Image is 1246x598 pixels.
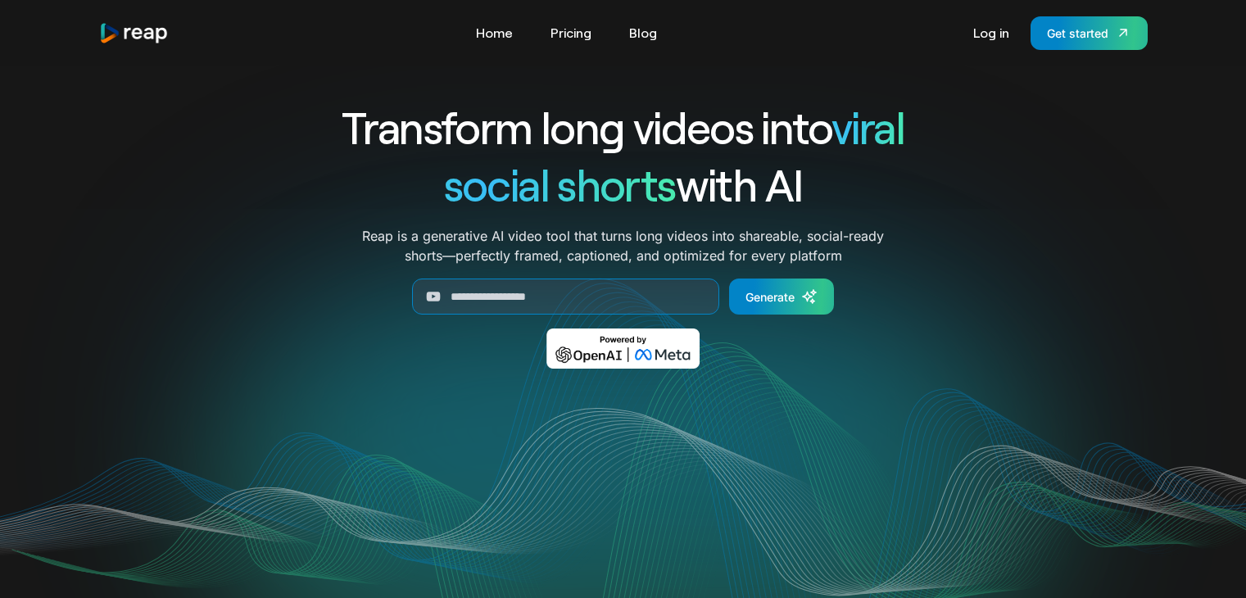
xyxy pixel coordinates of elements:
a: Blog [621,20,665,46]
form: Generate Form [283,279,964,315]
a: Home [468,20,521,46]
a: Pricing [542,20,600,46]
img: reap logo [99,22,170,44]
h1: Transform long videos into [283,98,964,156]
img: Powered by OpenAI & Meta [546,328,700,369]
a: home [99,22,170,44]
a: Log in [965,20,1017,46]
a: Generate [729,279,834,315]
div: Get started [1047,25,1108,42]
p: Reap is a generative AI video tool that turns long videos into shareable, social-ready shorts—per... [362,226,884,265]
a: Get started [1031,16,1148,50]
h1: with AI [283,156,964,213]
span: viral [831,100,904,153]
span: social shorts [444,157,676,211]
div: Generate [745,288,795,306]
